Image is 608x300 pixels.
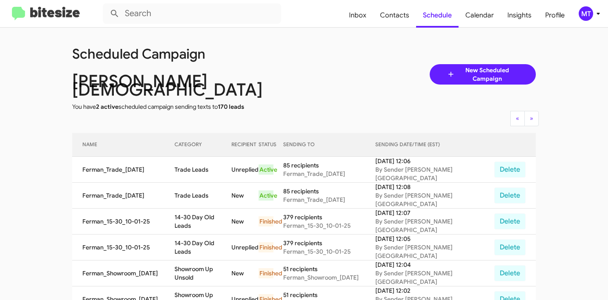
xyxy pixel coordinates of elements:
[538,3,571,28] a: Profile
[72,133,175,157] th: NAME
[72,260,175,286] td: Ferman_Showroom_[DATE]
[259,242,273,252] div: Finished
[259,216,273,226] div: Finished
[96,103,118,110] span: 2 active
[501,3,538,28] a: Insights
[231,235,259,260] td: Unreplied
[72,183,175,209] td: Ferman_Trade_[DATE]
[375,217,494,234] div: By Sender [PERSON_NAME][GEOGRAPHIC_DATA]
[375,269,494,286] div: By Sender [PERSON_NAME][GEOGRAPHIC_DATA]
[283,195,375,204] div: Ferman_Trade_[DATE]
[375,165,494,182] div: By Sender [PERSON_NAME][GEOGRAPHIC_DATA]
[494,187,526,204] button: Delete
[66,50,310,58] div: Scheduled Campaign
[494,213,526,229] button: Delete
[72,235,175,260] td: Ferman_15-30_10-01-25
[373,3,416,28] a: Contacts
[231,133,259,157] th: RECIPIENT
[231,183,259,209] td: New
[530,114,533,122] span: »
[494,161,526,178] button: Delete
[283,239,375,247] div: 379 recipients
[375,260,494,269] div: [DATE] 12:04
[571,6,599,21] button: MT
[231,260,259,286] td: New
[259,190,273,201] div: Active
[375,243,494,260] div: By Sender [PERSON_NAME][GEOGRAPHIC_DATA]
[283,213,375,221] div: 379 recipients
[375,191,494,208] div: By Sender [PERSON_NAME][GEOGRAPHIC_DATA]
[175,183,231,209] td: Trade Leads
[342,3,373,28] a: Inbox
[416,3,459,28] a: Schedule
[430,64,536,85] a: New Scheduled Campaign
[511,111,539,126] nav: Page navigation example
[66,77,310,94] div: [PERSON_NAME][DEMOGRAPHIC_DATA]
[494,239,526,255] button: Delete
[175,209,231,235] td: 14-30 Day Old Leads
[455,66,519,83] span: New Scheduled Campaign
[516,114,519,122] span: «
[175,235,231,260] td: 14-30 Day Old Leads
[494,265,526,281] button: Delete
[103,3,281,24] input: Search
[283,133,375,157] th: SENDING TO
[375,209,494,217] div: [DATE] 12:07
[375,157,494,165] div: [DATE] 12:06
[175,260,231,286] td: Showroom Up Unsold
[524,111,539,126] button: Next
[66,102,310,111] div: You have scheduled campaign sending texts to
[218,103,244,110] span: 170 leads
[259,268,273,278] div: Finished
[231,157,259,183] td: Unreplied
[259,133,283,157] th: STATUS
[283,273,375,282] div: Ferman_Showroom_[DATE]
[72,209,175,235] td: Ferman_15-30_10-01-25
[579,6,593,21] div: MT
[375,286,494,295] div: [DATE] 12:02
[283,221,375,230] div: Ferman_15-30_10-01-25
[510,111,525,126] button: Previous
[175,133,231,157] th: CATEGORY
[283,187,375,195] div: 85 recipients
[375,183,494,191] div: [DATE] 12:08
[283,161,375,170] div: 85 recipients
[283,170,375,178] div: Ferman_Trade_[DATE]
[283,247,375,256] div: Ferman_15-30_10-01-25
[459,3,501,28] a: Calendar
[283,291,375,299] div: 51 recipients
[375,235,494,243] div: [DATE] 12:05
[72,157,175,183] td: Ferman_Trade_[DATE]
[175,157,231,183] td: Trade Leads
[231,209,259,235] td: New
[375,133,494,157] th: SENDING DATE/TIME (EST)
[283,265,375,273] div: 51 recipients
[259,164,273,175] div: Active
